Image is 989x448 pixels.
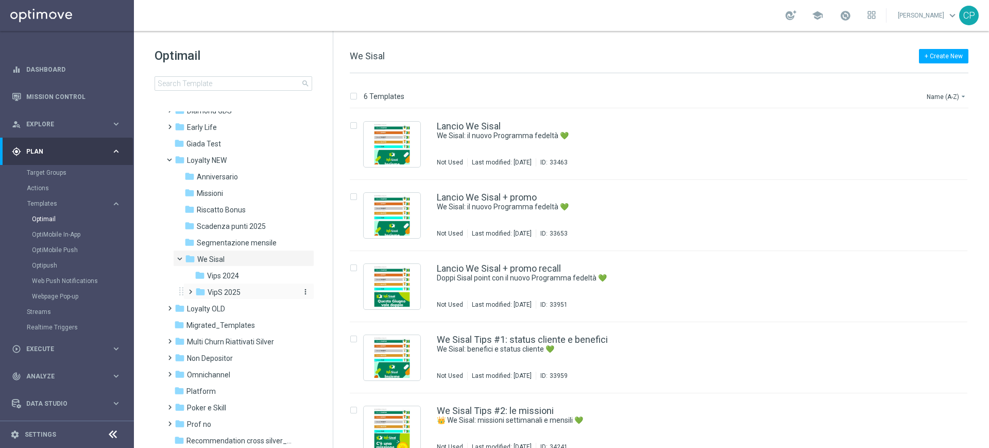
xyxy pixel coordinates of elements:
[32,273,133,289] div: Web Push Notifications
[919,49,968,63] button: + Create New
[27,200,122,208] div: Templates keyboard_arrow_right
[175,402,185,412] i: folder
[26,121,111,127] span: Explore
[366,338,418,378] img: 33959.jpeg
[299,287,310,297] button: more_vert
[175,155,185,165] i: folder
[437,131,924,141] div: We Sisal: il nuovo Programma fedeltà 💚
[437,264,561,273] a: Lancio We Sisal + promo recall
[437,273,924,283] div: Doppi Sisal point con il nuovo Programma fedeltà 💚
[12,147,21,156] i: gps_fixed
[26,346,111,352] span: Execute
[536,229,568,238] div: ID:
[32,242,133,258] div: OptiMobile Push
[175,419,185,429] i: folder
[186,387,216,396] span: Platform
[12,65,21,74] i: equalizer
[468,372,536,380] div: Last modified: [DATE]
[32,230,107,239] a: OptiMobile In-App
[187,403,226,412] span: Poker e Skill
[111,344,121,354] i: keyboard_arrow_right
[27,196,133,304] div: Templates
[155,76,312,91] input: Search Template
[155,47,312,64] h1: Optimail
[32,277,107,285] a: Web Push Notifications
[437,131,900,141] a: We Sisal: il nuovo Programma fedeltà 💚
[175,303,185,313] i: folder
[468,158,536,167] div: Last modified: [DATE]
[27,201,111,207] div: Templates
[437,344,900,354] a: We Sisal: benefici e status cliente 💚
[32,261,107,270] a: Optipush
[175,369,185,379] i: folder
[339,251,987,322] div: Press SPACE to select this row.
[187,420,211,429] span: Prof no
[111,199,121,209] i: keyboard_arrow_right
[175,336,185,346] i: folder
[12,372,111,381] div: Analyze
[536,372,568,380] div: ID:
[197,172,238,181] span: Anniversario
[366,267,418,307] img: 33951.jpeg
[32,289,133,304] div: Webpage Pop-up
[195,287,206,297] i: folder
[184,237,195,247] i: folder
[27,201,101,207] span: Templates
[12,147,111,156] div: Plan
[11,400,122,408] button: Data Studio keyboard_arrow_right
[185,254,195,264] i: folder
[437,301,463,309] div: Not Used
[11,65,122,74] button: equalizer Dashboard
[32,258,133,273] div: Optipush
[187,337,274,346] span: Multi Churn Riattivati Silver
[27,169,107,177] a: Target Groups
[111,371,121,381] i: keyboard_arrow_right
[437,158,463,167] div: Not Used
[26,417,108,444] a: Optibot
[26,373,111,379] span: Analyze
[32,211,133,227] div: Optimail
[12,83,121,110] div: Mission Control
[364,92,404,101] p: 6 Templates
[550,158,568,167] div: 33463
[11,93,122,101] button: Mission Control
[26,83,121,110] a: Mission Control
[27,308,107,316] a: Streams
[550,301,568,309] div: 33951
[11,147,122,156] button: gps_fixed Plan keyboard_arrow_right
[175,353,185,363] i: folder
[27,323,107,331] a: Realtime Triggers
[187,370,230,379] span: Omnichannel
[536,301,568,309] div: ID:
[12,344,21,354] i: play_circle_outline
[187,354,233,363] span: Non Depositor
[301,288,310,296] i: more_vert
[187,123,217,132] span: Early Life
[437,372,463,380] div: Not Used
[12,372,21,381] i: track_changes
[27,184,107,192] a: Actions
[184,204,195,214] i: folder
[339,109,987,180] div: Press SPACE to select this row.
[174,435,184,445] i: folder
[12,56,121,83] div: Dashboard
[186,321,255,330] span: Migrated_Templates
[11,120,122,128] div: person_search Explore keyboard_arrow_right
[32,215,107,223] a: Optimail
[437,344,924,354] div: We Sisal: benefici e status cliente 💚
[186,139,221,148] span: Giada Test
[111,146,121,156] i: keyboard_arrow_right
[174,386,184,396] i: folder
[339,180,987,251] div: Press SPACE to select this row.
[175,122,185,132] i: folder
[195,270,205,280] i: folder
[437,416,900,425] a: 👑 We Sisal: missioni settimanali e mensili 💚
[437,406,554,416] a: We Sisal Tips #2: le missioni
[812,10,823,21] span: school
[184,188,195,198] i: folder
[437,122,501,131] a: Lancio We Sisal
